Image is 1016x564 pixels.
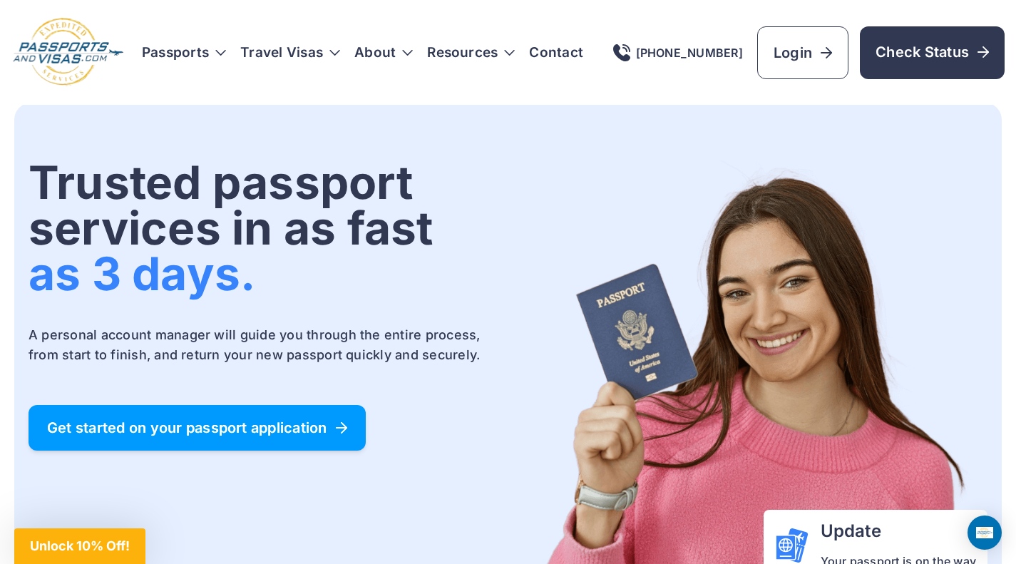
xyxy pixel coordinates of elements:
h1: Trusted passport services in as fast [29,160,506,297]
span: as 3 days. [29,246,255,301]
span: Get started on your passport application [47,421,347,435]
p: A personal account manager will guide you through the entire process, from start to finish, and r... [29,325,506,365]
h4: Update [821,521,976,541]
a: Login [757,26,848,79]
a: Get started on your passport application [29,405,366,451]
div: Open Intercom Messenger [968,516,1002,550]
span: Check Status [876,42,989,62]
a: Contact [529,46,583,60]
span: Login [774,43,832,63]
span: Unlock 10% Off! [30,538,130,553]
a: About [354,46,396,60]
h3: Passports [142,46,226,60]
img: Logo [11,17,125,88]
a: [PHONE_NUMBER] [613,44,743,61]
h3: Travel Visas [240,46,340,60]
div: Unlock 10% Off! [14,528,145,564]
a: Check Status [860,26,1005,79]
h3: Resources [427,46,515,60]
